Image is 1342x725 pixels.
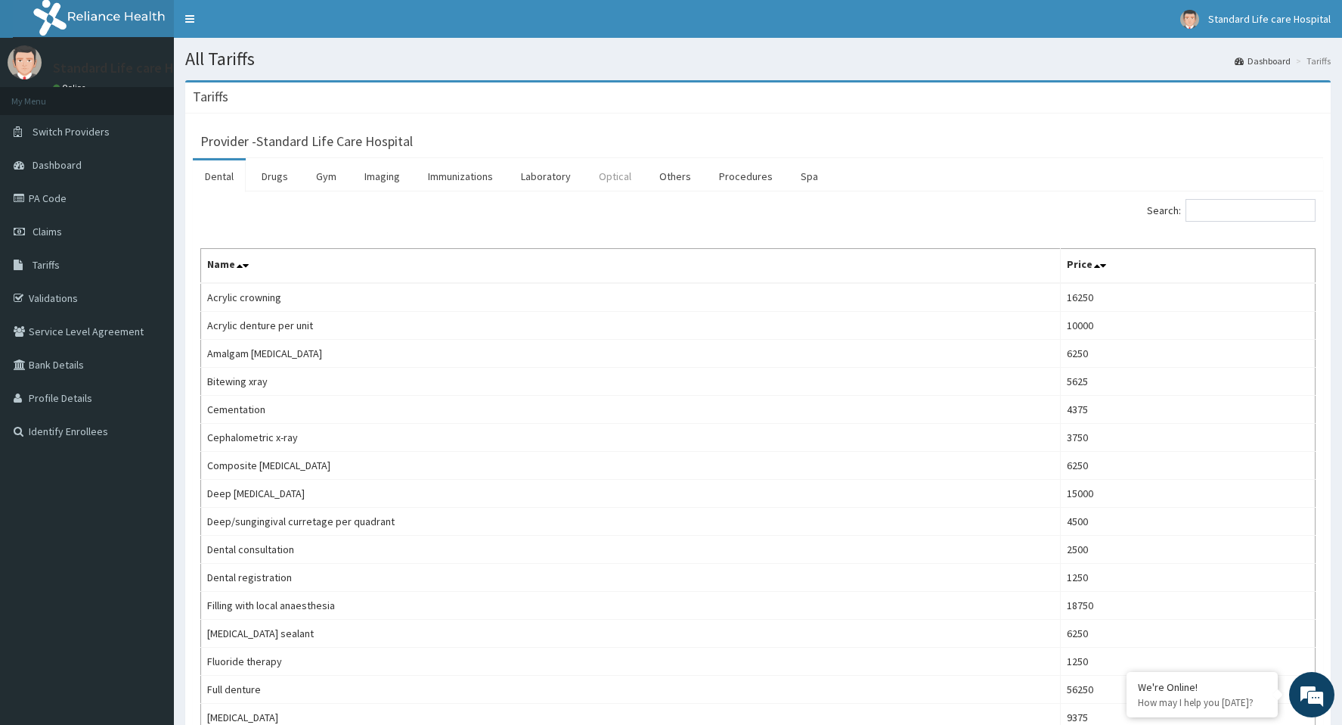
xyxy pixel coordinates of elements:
[201,424,1061,452] td: Cephalometric x-ray
[33,125,110,138] span: Switch Providers
[587,160,643,192] a: Optical
[1060,340,1315,368] td: 6250
[201,283,1061,312] td: Acrylic crowning
[1208,12,1331,26] span: Standard Life care Hospital
[1060,312,1315,340] td: 10000
[201,536,1061,564] td: Dental consultation
[201,452,1061,480] td: Composite [MEDICAL_DATA]
[1060,424,1315,452] td: 3750
[1060,508,1315,536] td: 4500
[201,340,1061,368] td: Amalgam [MEDICAL_DATA]
[1180,10,1199,29] img: User Image
[33,225,62,238] span: Claims
[1138,680,1266,694] div: We're Online!
[352,160,412,192] a: Imaging
[33,258,60,272] span: Tariffs
[200,135,413,148] h3: Provider - Standard Life Care Hospital
[1060,536,1315,564] td: 2500
[201,620,1061,648] td: [MEDICAL_DATA] sealant
[1060,283,1315,312] td: 16250
[647,160,703,192] a: Others
[509,160,583,192] a: Laboratory
[1235,54,1291,67] a: Dashboard
[193,160,246,192] a: Dental
[201,564,1061,592] td: Dental registration
[1292,54,1331,67] li: Tariffs
[1185,199,1316,222] input: Search:
[201,312,1061,340] td: Acrylic denture per unit
[789,160,830,192] a: Spa
[53,82,89,93] a: Online
[1060,592,1315,620] td: 18750
[201,676,1061,704] td: Full denture
[1060,620,1315,648] td: 6250
[201,648,1061,676] td: Fluoride therapy
[1060,564,1315,592] td: 1250
[1060,452,1315,480] td: 6250
[53,61,215,75] p: Standard Life care Hospital
[1060,648,1315,676] td: 1250
[201,396,1061,424] td: Cementation
[1060,396,1315,424] td: 4375
[201,368,1061,396] td: Bitewing xray
[1138,696,1266,709] p: How may I help you today?
[304,160,349,192] a: Gym
[201,592,1061,620] td: Filling with local anaesthesia
[1060,676,1315,704] td: 56250
[201,508,1061,536] td: Deep/sungingival curretage per quadrant
[201,480,1061,508] td: Deep [MEDICAL_DATA]
[249,160,300,192] a: Drugs
[416,160,505,192] a: Immunizations
[1060,249,1315,284] th: Price
[707,160,785,192] a: Procedures
[185,49,1331,69] h1: All Tariffs
[193,90,228,104] h3: Tariffs
[1147,199,1316,222] label: Search:
[33,158,82,172] span: Dashboard
[201,249,1061,284] th: Name
[8,45,42,79] img: User Image
[1060,368,1315,396] td: 5625
[1060,480,1315,508] td: 15000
